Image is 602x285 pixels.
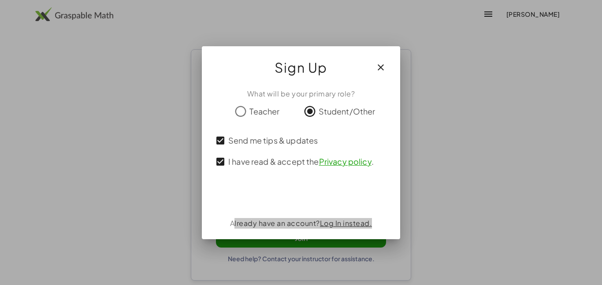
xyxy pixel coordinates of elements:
a: Privacy policy [319,156,372,167]
span: Student/Other [319,105,375,117]
div: What will be your primary role? [212,89,390,99]
span: Teacher [249,105,279,117]
span: Send me tips & updates [228,134,318,146]
span: I have read & accept the . [228,155,374,167]
div: Already have an account? [212,218,390,229]
a: Log In instead. [320,218,372,228]
span: Sign Up [275,57,327,78]
iframe: Sign in with Google Button [256,185,346,205]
